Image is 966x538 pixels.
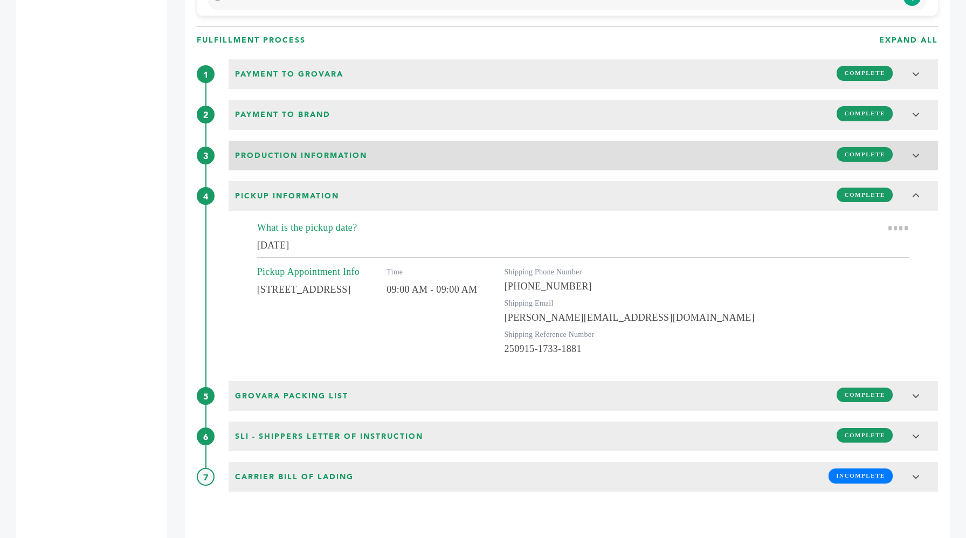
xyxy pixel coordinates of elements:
span: Payment to Grovara [232,66,347,83]
h3: FULFILLMENT PROCESS [197,35,306,46]
span: COMPLETE [837,66,893,80]
span: COMPLETE [837,388,893,402]
label: Shipping Phone Number [505,266,782,278]
span: COMPLETE [837,428,893,443]
label: Time [387,266,504,278]
span: Pickup Information [232,188,342,205]
span: [STREET_ADDRESS] [257,284,360,296]
span: Payment to brand [232,106,334,123]
span: [PHONE_NUMBER] [505,280,755,293]
span: Grovara Packing List [232,388,351,405]
span: Pickup Appointment Info [257,266,360,278]
span: Carrier Bill of Lading [232,468,357,486]
label: Shipping Reference Number [505,328,782,341]
span: [PERSON_NAME][EMAIL_ADDRESS][DOMAIN_NAME] [505,312,755,324]
span: Production Information [232,147,370,164]
span: INCOMPLETE [829,468,893,483]
span: [DATE] [257,239,357,252]
span: What is the pickup date? [257,222,357,234]
span: COMPLETE [837,188,893,202]
h3: EXPAND ALL [879,35,938,46]
span: SLI - Shippers Letter of Instruction [232,428,426,445]
span: COMPLETE [837,106,893,121]
span: COMPLETE [837,147,893,162]
span: 250915-1733-1881 [505,343,755,355]
label: Shipping Email [505,297,782,309]
span: 09:00 AM - 09:00 AM [387,284,477,296]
